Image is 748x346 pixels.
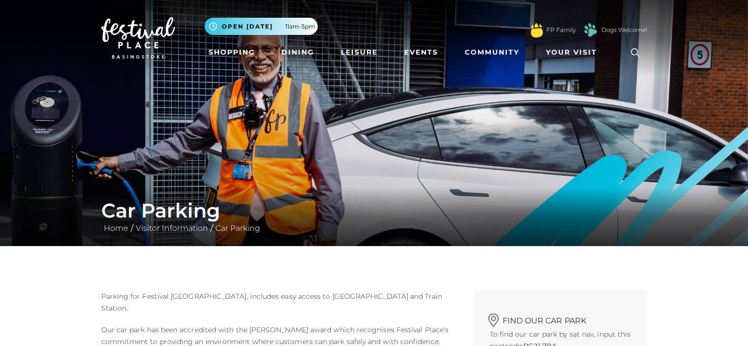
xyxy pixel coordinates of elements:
a: Your Visit [542,43,606,62]
span: Your Visit [546,47,597,58]
div: / / [94,199,655,234]
a: Community [461,43,523,62]
a: Events [400,43,442,62]
span: Open [DATE] [222,22,273,31]
a: Dining [277,43,318,62]
a: Home [101,223,131,233]
span: Parking for Festival [GEOGRAPHIC_DATA], includes easy access to [GEOGRAPHIC_DATA] and Train Station. [101,292,442,313]
button: Open [DATE] 11am-5pm [205,18,318,35]
a: Car Parking [213,223,263,233]
span: 11am-5pm [285,22,315,31]
a: Dogs Welcome! [601,26,647,34]
img: Festival Place Logo [101,17,175,59]
h1: Car Parking [101,199,647,222]
a: Leisure [337,43,382,62]
a: Shopping [205,43,259,62]
a: Visitor Information [133,223,210,233]
a: FP Family [546,26,576,34]
h2: Find our car park [490,310,632,325]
